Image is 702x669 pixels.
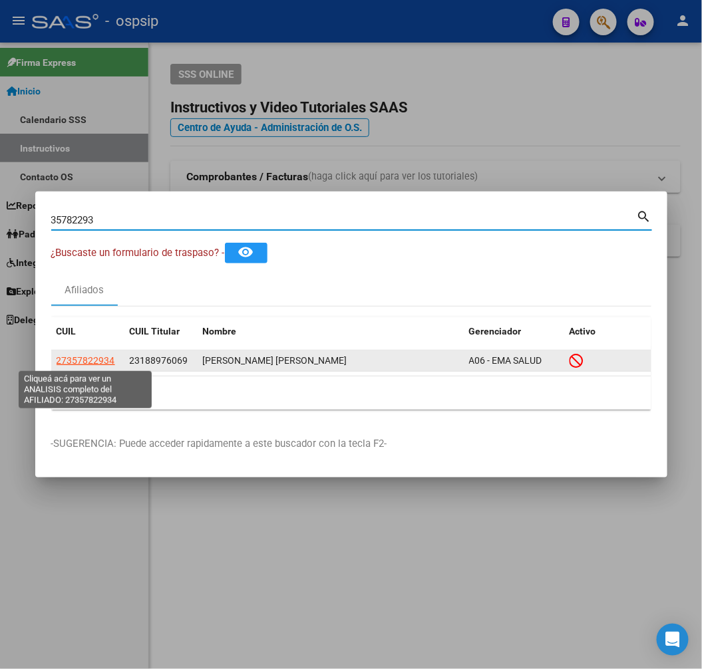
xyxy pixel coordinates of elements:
span: CUIL [57,326,77,336]
span: 23188976069 [130,355,188,366]
span: CUIL Titular [130,326,180,336]
mat-icon: remove_red_eye [238,244,254,260]
span: A06 - EMA SALUD [469,355,542,366]
div: [PERSON_NAME] [PERSON_NAME] [203,353,458,368]
datatable-header-cell: Nombre [198,317,464,346]
datatable-header-cell: Gerenciador [464,317,564,346]
datatable-header-cell: CUIL Titular [124,317,198,346]
span: Activo [570,326,596,336]
div: Afiliados [65,283,104,298]
span: Gerenciador [469,326,522,336]
div: 1 total [51,376,651,410]
datatable-header-cell: Activo [564,317,651,346]
span: Nombre [203,326,237,336]
div: Open Intercom Messenger [657,624,689,656]
span: ¿Buscaste un formulario de traspaso? - [51,247,225,259]
span: 27357822934 [57,355,115,366]
datatable-header-cell: CUIL [51,317,124,346]
p: -SUGERENCIA: Puede acceder rapidamente a este buscador con la tecla F2- [51,436,651,452]
mat-icon: search [637,207,652,223]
